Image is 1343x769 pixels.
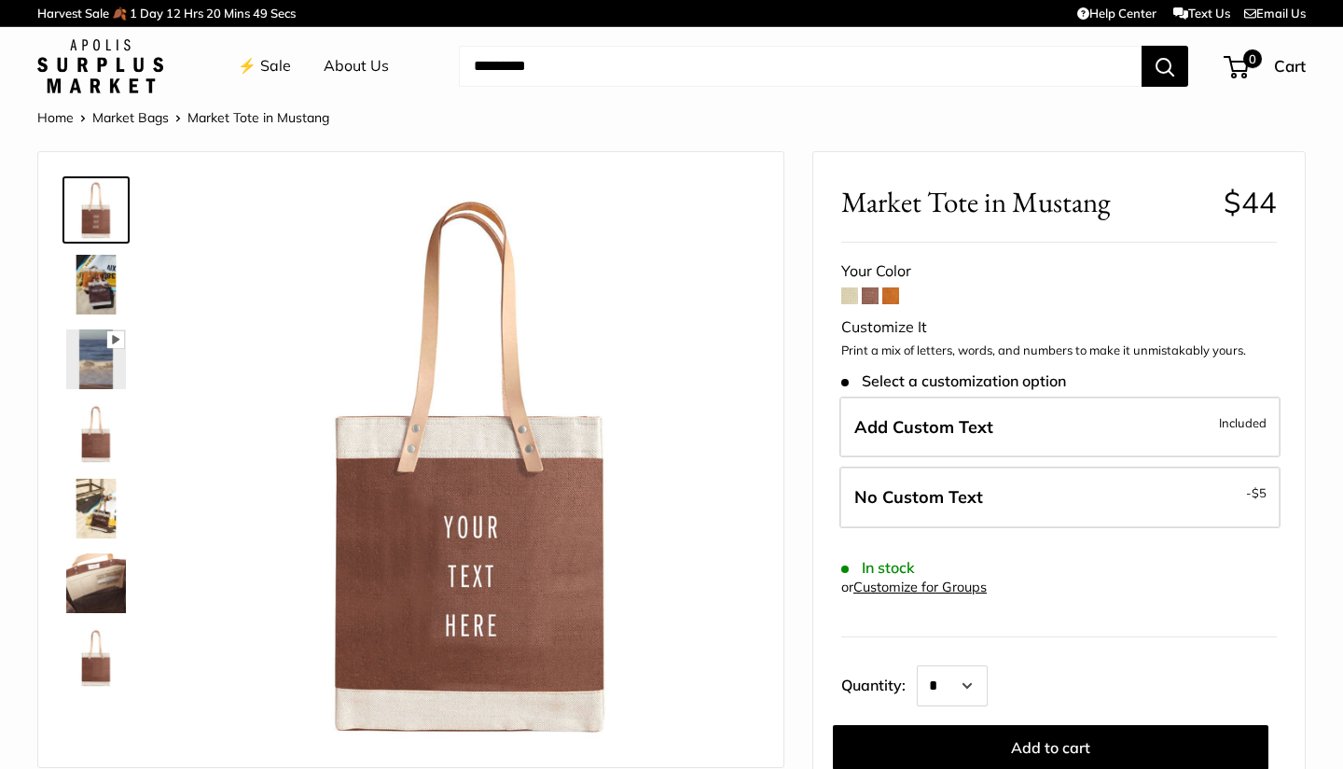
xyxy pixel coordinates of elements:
span: Day [140,6,163,21]
span: Hrs [184,6,203,21]
span: In stock [841,559,915,577]
a: 0 Cart [1225,51,1306,81]
label: Quantity: [841,660,917,706]
span: Secs [270,6,296,21]
img: Apolis: Surplus Market [37,39,163,93]
img: Market Tote in Mustang [66,329,126,389]
img: Market Tote in Mustang [66,479,126,538]
span: Cart [1274,56,1306,76]
div: or [841,575,987,600]
input: Search... [459,46,1142,87]
label: Add Custom Text [839,397,1281,458]
a: Market Tote in Mustang [62,326,130,393]
div: Customize It [841,314,1277,342]
a: Customize for Groups [853,579,987,595]
a: Market Bags [92,109,169,126]
span: Select a customization option [841,372,1066,390]
a: Text Us [1173,6,1230,21]
a: Market Tote in Mustang [62,400,130,468]
span: $44 [1224,184,1277,220]
a: Email Us [1244,6,1306,21]
label: Leave Blank [839,467,1281,528]
img: Market Tote in Mustang [66,404,126,464]
a: Help Center [1077,6,1156,21]
span: Market Tote in Mustang [841,185,1210,219]
a: Market Tote in Mustang [62,251,130,318]
img: Market Tote in Mustang [66,180,126,240]
span: Included [1219,412,1267,434]
a: Market Tote in Mustang [62,176,130,244]
a: ⚡️ Sale [238,52,291,80]
span: 1 [130,6,137,21]
img: Market Tote in Mustang [66,255,126,315]
img: Market Tote in Mustang [66,553,126,613]
span: 20 [206,6,221,21]
span: 12 [166,6,181,21]
img: Market Tote in Mustang [66,628,126,688]
a: Home [37,109,74,126]
img: Market Tote in Mustang [187,180,755,748]
nav: Breadcrumb [37,105,329,130]
span: 0 [1243,49,1262,68]
a: Market Tote in Mustang [62,550,130,617]
a: Market Tote in Mustang [62,475,130,542]
span: Market Tote in Mustang [187,109,329,126]
span: - [1246,482,1267,504]
a: Market Tote in Mustang [62,624,130,692]
p: Print a mix of letters, words, and numbers to make it unmistakably yours. [841,342,1277,360]
span: Mins [224,6,250,21]
span: No Custom Text [854,486,983,508]
a: About Us [324,52,389,80]
span: Add Custom Text [854,416,993,438]
span: 49 [253,6,268,21]
span: $5 [1252,485,1267,500]
div: Your Color [841,258,1277,286]
button: Search [1142,46,1188,87]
